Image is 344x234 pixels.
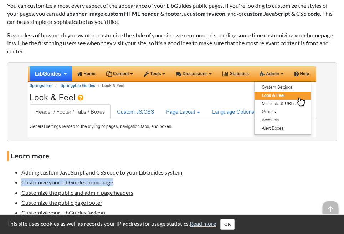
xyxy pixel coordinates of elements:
[28,66,316,137] img: Customizing your site's look and feel
[190,220,216,227] a: Read more
[104,10,182,17] strong: custom HTML header & footer
[244,10,320,17] strong: custom JavaScript & CSS code
[69,10,103,17] strong: banner image
[21,189,133,196] a: Customize the public and admin page headers
[7,31,337,55] p: Regardless of how much you want to customize the style of your site, we recommend spending some t...
[7,2,337,26] p: You can customize almost every aspect of the appearance of your LibGuides public pages. If you're...
[187,10,225,17] strong: custom favicon
[220,219,235,230] button: Close
[21,169,182,176] a: Adding custom JavaScript and CSS code to your LibGuides system
[323,202,338,208] a: arrow_upward
[21,209,105,216] a: Customize your LibGuides favicon
[21,199,102,206] a: Customize the public page footer
[7,151,337,161] h4: Learn more
[323,201,338,217] span: arrow_upward
[21,179,113,186] a: Customize your LibGuides homepage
